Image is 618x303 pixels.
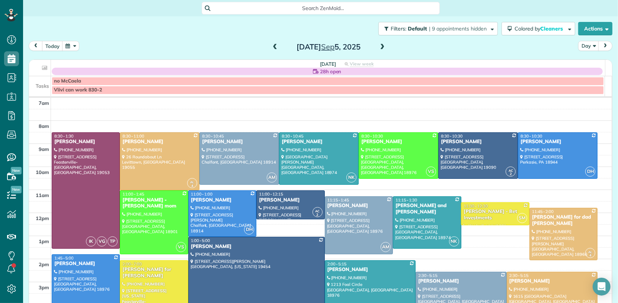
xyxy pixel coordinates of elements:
[585,167,595,177] span: DH
[521,133,542,139] span: 8:30 - 10:30
[509,273,529,278] span: 2:30 - 5:15
[11,167,22,174] span: New
[11,186,22,193] span: New
[429,25,487,32] span: | 9 appointments hidden
[598,41,612,51] button: next
[54,255,74,261] span: 1:45 - 5:00
[54,87,102,93] span: Viivi can work 830-2
[441,133,462,139] span: 8:30 - 10:30
[39,284,49,290] span: 3pm
[202,133,224,139] span: 8:30 - 10:45
[259,197,322,203] div: [PERSON_NAME]
[86,236,96,246] span: IK
[578,41,599,51] button: Day
[54,139,118,145] div: [PERSON_NAME]
[122,197,186,210] div: [PERSON_NAME] - [PERSON_NAME] mom
[281,139,356,145] div: [PERSON_NAME]
[42,41,63,51] button: today
[586,252,595,259] small: 4
[418,273,438,278] span: 2:30 - 5:15
[502,22,575,35] button: Colored byCleaners
[327,267,414,273] div: [PERSON_NAME]
[282,133,303,139] span: 8:30 - 10:45
[202,139,277,145] div: [PERSON_NAME]
[36,192,49,198] span: 11am
[532,214,595,227] div: [PERSON_NAME] for dad [PERSON_NAME]
[327,203,391,209] div: [PERSON_NAME]
[509,168,513,173] span: AC
[54,133,74,139] span: 8:30 - 1:30
[122,261,142,267] span: 2:00 - 7:00
[378,22,498,35] button: Filters: Default | 9 appointments hidden
[327,197,349,203] span: 11:15 - 1:45
[320,68,342,75] span: 28h open
[509,278,596,284] div: [PERSON_NAME]
[122,139,197,145] div: [PERSON_NAME]
[97,236,107,246] span: VG
[54,261,118,267] div: [PERSON_NAME]
[449,236,459,246] span: NK
[350,61,374,67] span: View week
[532,209,554,214] span: 11:45 - 2:00
[191,191,212,197] span: 11:00 - 1:00
[259,191,283,197] span: 11:00 - 12:15
[190,180,194,184] span: AL
[282,43,375,51] h2: [DATE] 5, 2025
[36,215,49,221] span: 12pm
[375,22,498,35] a: Filters: Default | 9 appointments hidden
[408,25,428,32] span: Default
[122,133,144,139] span: 8:30 - 11:00
[517,213,527,223] span: SM
[346,173,356,183] span: NK
[396,197,417,203] span: 11:15 - 1:30
[188,183,197,190] small: 4
[588,250,592,254] span: AL
[381,242,391,252] span: AM
[36,169,49,175] span: 10am
[520,139,595,145] div: [PERSON_NAME]
[506,171,515,178] small: 2
[39,261,49,267] span: 2pm
[108,236,118,246] span: TP
[191,238,210,243] span: 1:00 - 5:00
[463,209,527,221] div: [PERSON_NAME] - Bet Investments
[320,61,336,67] span: [DATE]
[464,203,488,209] span: 11:30 - 12:30
[244,225,254,235] span: DH
[190,197,254,203] div: [PERSON_NAME]
[39,146,49,152] span: 9am
[593,278,611,296] div: Open Intercom Messenger
[39,100,49,106] span: 7am
[426,167,436,177] span: VS
[515,25,566,32] span: Colored by
[361,133,383,139] span: 8:30 - 10:30
[313,212,322,219] small: 2
[578,22,612,35] button: Actions
[190,244,323,250] div: [PERSON_NAME]
[267,173,277,183] span: AM
[321,42,334,51] span: Sep
[122,191,144,197] span: 11:00 - 1:45
[176,242,186,252] span: VS
[327,261,347,267] span: 2:00 - 5:15
[441,139,516,145] div: [PERSON_NAME]
[395,203,459,215] div: [PERSON_NAME] and [PERSON_NAME]
[418,278,505,284] div: [PERSON_NAME]
[29,41,43,51] button: prev
[391,25,406,32] span: Filters:
[540,25,564,32] span: Cleaners
[54,78,81,84] span: no McCaela
[122,267,186,279] div: [PERSON_NAME] for [PERSON_NAME]
[39,238,49,244] span: 1pm
[39,123,49,129] span: 8am
[315,209,320,213] span: AC
[361,139,436,145] div: [PERSON_NAME]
